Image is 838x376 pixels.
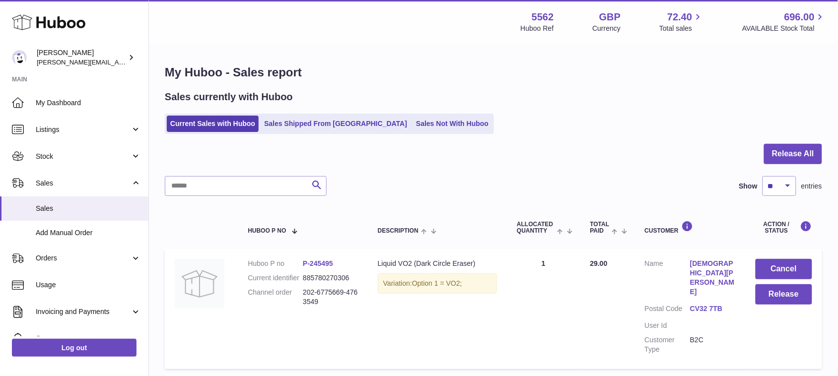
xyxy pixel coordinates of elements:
img: no-photo.jpg [175,259,224,309]
h2: Sales currently with Huboo [165,90,293,104]
span: AVAILABLE Stock Total [742,24,826,33]
h1: My Huboo - Sales report [165,64,822,80]
div: [PERSON_NAME] [37,48,126,67]
a: [DEMOGRAPHIC_DATA][PERSON_NAME] [690,259,735,297]
span: 72.40 [667,10,692,24]
a: Current Sales with Huboo [167,116,259,132]
img: ketan@vasanticosmetics.com [12,50,27,65]
span: 29.00 [590,259,608,267]
dt: Postal Code [645,304,690,316]
div: Customer [645,221,736,234]
dt: Current identifier [248,273,303,283]
a: CV32 7TB [690,304,735,313]
button: Release [756,284,812,305]
span: Huboo P no [248,228,286,234]
td: 1 [507,249,580,369]
div: Liquid VO2 (Dark Circle Eraser) [378,259,497,268]
dd: 202-6775669-4763549 [303,288,358,307]
a: Log out [12,339,137,357]
span: Listings [36,125,131,134]
span: Sales [36,204,141,213]
span: Stock [36,152,131,161]
span: Description [378,228,419,234]
strong: 5562 [532,10,554,24]
button: Cancel [756,259,812,279]
div: Huboo Ref [521,24,554,33]
span: entries [801,182,822,191]
div: Variation: [378,273,497,294]
span: Invoicing and Payments [36,307,131,316]
span: 696.00 [784,10,815,24]
dt: Huboo P no [248,259,303,268]
dt: Customer Type [645,335,690,354]
span: Sales [36,179,131,188]
a: P-245495 [303,259,333,267]
dd: B2C [690,335,735,354]
a: Sales Not With Huboo [413,116,492,132]
span: My Dashboard [36,98,141,108]
a: 696.00 AVAILABLE Stock Total [742,10,826,33]
div: Currency [593,24,621,33]
span: Option 1 = VO2; [412,279,462,287]
label: Show [739,182,758,191]
dt: Channel order [248,288,303,307]
dt: User Id [645,321,690,330]
span: Add Manual Order [36,228,141,238]
strong: GBP [599,10,621,24]
span: Cases [36,334,141,343]
a: 72.40 Total sales [659,10,703,33]
div: Action / Status [756,221,812,234]
a: Sales Shipped From [GEOGRAPHIC_DATA] [261,116,411,132]
span: ALLOCATED Quantity [517,221,555,234]
span: Total paid [590,221,610,234]
button: Release All [764,144,822,164]
span: Orders [36,253,131,263]
span: Total sales [659,24,703,33]
dt: Name [645,259,690,299]
span: [PERSON_NAME][EMAIL_ADDRESS][DOMAIN_NAME] [37,58,199,66]
dd: 885780270306 [303,273,358,283]
span: Usage [36,280,141,290]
